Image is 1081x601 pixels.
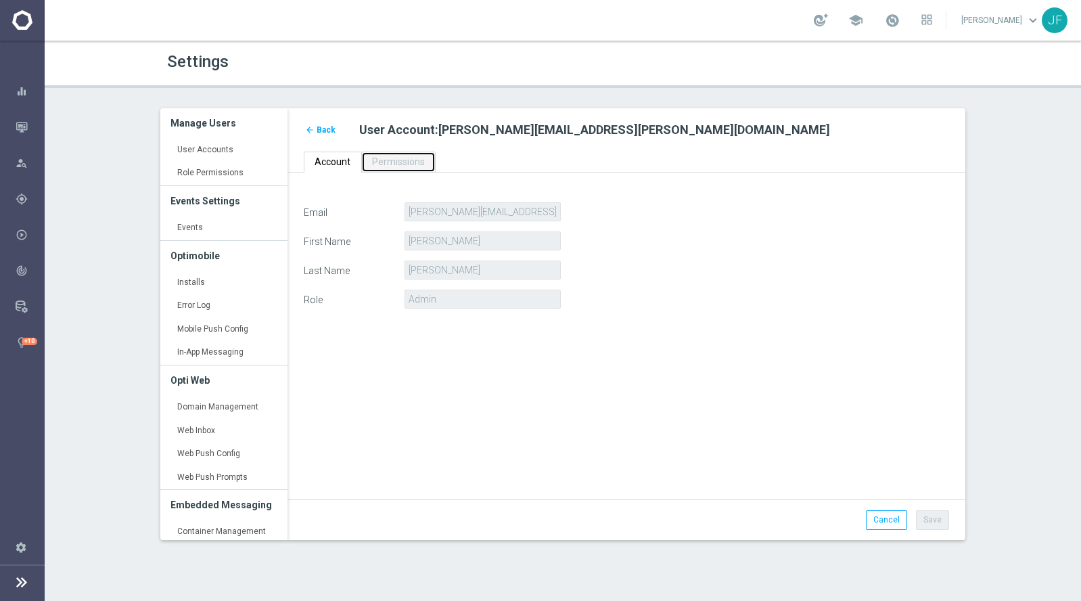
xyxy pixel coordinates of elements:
[15,122,45,133] button: Mission Control
[16,229,28,241] i: play_circle_outline
[160,395,287,420] a: Domain Management
[16,193,44,205] div: Plan
[16,300,44,313] div: Data Studio
[16,85,28,97] i: equalizer
[15,265,45,276] button: track_changes Analyze
[294,290,405,306] label: Role
[317,125,336,135] span: Back
[16,73,44,109] div: Dashboard
[15,541,27,553] i: settings
[160,317,287,342] a: Mobile Push Config
[294,261,405,277] label: Last Name
[16,324,44,360] div: Optibot
[170,108,277,138] h3: Manage Users
[160,271,287,295] a: Installs
[16,193,28,205] i: gps_fixed
[16,157,28,169] i: person_search
[15,301,45,312] button: Data Studio
[15,86,45,97] button: equalizer Dashboard
[160,294,287,318] a: Error Log
[16,157,44,169] div: Explore
[160,161,287,185] a: Role Permissions
[170,490,277,520] h3: Embedded Messaging
[848,13,863,28] span: school
[1026,13,1040,28] span: keyboard_arrow_down
[438,123,830,137] span: [PERSON_NAME][EMAIL_ADDRESS][PERSON_NAME][DOMAIN_NAME]
[304,152,361,173] a: Account
[160,340,287,365] a: In-App Messaging
[15,337,45,348] button: lightbulb Optibot +10
[866,510,907,529] a: Cancel
[304,123,337,137] a: arrow_back Back
[359,123,435,137] span: User Account
[160,466,287,490] a: Web Push Prompts
[15,229,45,240] button: play_circle_outline Execute
[960,10,1042,30] a: [PERSON_NAME]keyboard_arrow_down
[15,158,45,169] button: person_search Explore
[361,152,436,173] a: Permissions
[1042,7,1067,33] div: JF
[160,520,287,544] a: Container Management
[305,125,315,135] i: arrow_back
[160,138,287,162] a: User Accounts
[160,442,287,466] a: Web Push Config
[16,229,44,241] div: Execute
[22,338,37,345] div: +10
[16,336,28,349] i: lightbulb
[916,510,949,529] button: Save
[15,194,45,204] button: gps_fixed Plan
[170,365,277,395] h3: Opti Web
[16,265,44,277] div: Analyze
[160,216,287,240] a: Events
[7,529,35,565] div: Settings
[315,156,350,167] span: Account
[167,52,553,72] h1: Settings
[170,186,277,216] h3: Events Settings
[294,231,405,248] label: First Name
[294,202,405,219] label: Email
[170,241,277,271] h3: Optimobile
[372,156,425,167] span: Permissions
[16,265,28,277] i: track_changes
[160,419,287,443] a: Web Inbox
[359,122,949,138] h2: :
[16,109,44,145] div: Mission Control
